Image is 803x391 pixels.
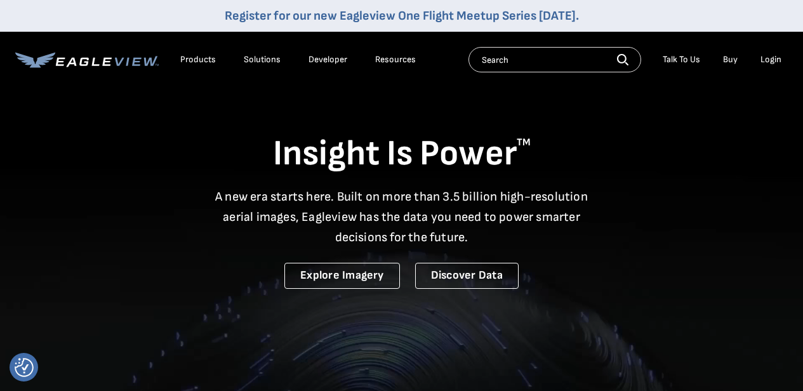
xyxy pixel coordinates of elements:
div: Resources [375,54,416,65]
div: Login [760,54,781,65]
p: A new era starts here. Built on more than 3.5 billion high-resolution aerial images, Eagleview ha... [208,187,596,248]
input: Search [468,47,641,72]
h1: Insight Is Power [15,132,788,176]
a: Discover Data [415,263,519,289]
a: Register for our new Eagleview One Flight Meetup Series [DATE]. [225,8,579,23]
div: Products [180,54,216,65]
button: Consent Preferences [15,358,34,377]
img: Revisit consent button [15,358,34,377]
div: Solutions [244,54,281,65]
a: Developer [309,54,347,65]
sup: TM [517,136,531,149]
div: Talk To Us [663,54,700,65]
a: Explore Imagery [284,263,400,289]
a: Buy [723,54,738,65]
